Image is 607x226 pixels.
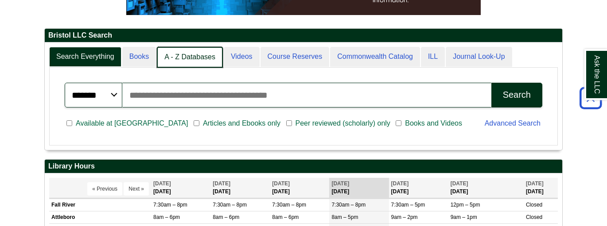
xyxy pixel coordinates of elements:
[524,178,558,198] th: [DATE]
[448,178,524,198] th: [DATE]
[224,47,260,67] a: Videos
[153,214,180,220] span: 8am – 6pm
[151,178,210,198] th: [DATE]
[122,47,156,67] a: Books
[87,182,122,195] button: « Previous
[491,83,542,107] button: Search
[421,47,445,67] a: ILL
[389,178,448,198] th: [DATE]
[124,182,149,195] button: Next »
[331,180,349,187] span: [DATE]
[526,202,542,208] span: Closed
[213,180,230,187] span: [DATE]
[49,211,151,223] td: Attleboro
[391,202,425,208] span: 7:30am – 5pm
[451,180,468,187] span: [DATE]
[446,47,512,67] a: Journal Look-Up
[391,214,418,220] span: 9am – 2pm
[526,180,544,187] span: [DATE]
[331,214,358,220] span: 8am – 5pm
[213,202,247,208] span: 7:30am – 8pm
[526,214,542,220] span: Closed
[272,214,299,220] span: 8am – 6pm
[330,47,420,67] a: Commonwealth Catalog
[272,180,290,187] span: [DATE]
[210,178,270,198] th: [DATE]
[72,118,191,129] span: Available at [GEOGRAPHIC_DATA]
[261,47,330,67] a: Course Reserves
[331,202,366,208] span: 7:30am – 8pm
[49,199,151,211] td: Fall River
[286,119,292,127] input: Peer reviewed (scholarly) only
[45,160,562,173] h2: Library Hours
[45,29,562,42] h2: Bristol LLC Search
[401,118,466,129] span: Books and Videos
[576,92,605,104] a: Back to Top
[157,47,223,68] a: A - Z Databases
[292,118,394,129] span: Peer reviewed (scholarly) only
[153,202,187,208] span: 7:30am – 8pm
[194,119,199,127] input: Articles and Ebooks only
[153,180,171,187] span: [DATE]
[329,178,389,198] th: [DATE]
[396,119,401,127] input: Books and Videos
[270,178,329,198] th: [DATE]
[485,119,541,127] a: Advanced Search
[391,180,409,187] span: [DATE]
[199,118,284,129] span: Articles and Ebooks only
[503,90,531,100] div: Search
[451,202,480,208] span: 12pm – 5pm
[66,119,72,127] input: Available at [GEOGRAPHIC_DATA]
[213,214,239,220] span: 8am – 6pm
[272,202,306,208] span: 7:30am – 8pm
[451,214,477,220] span: 9am – 1pm
[49,47,121,67] a: Search Everything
